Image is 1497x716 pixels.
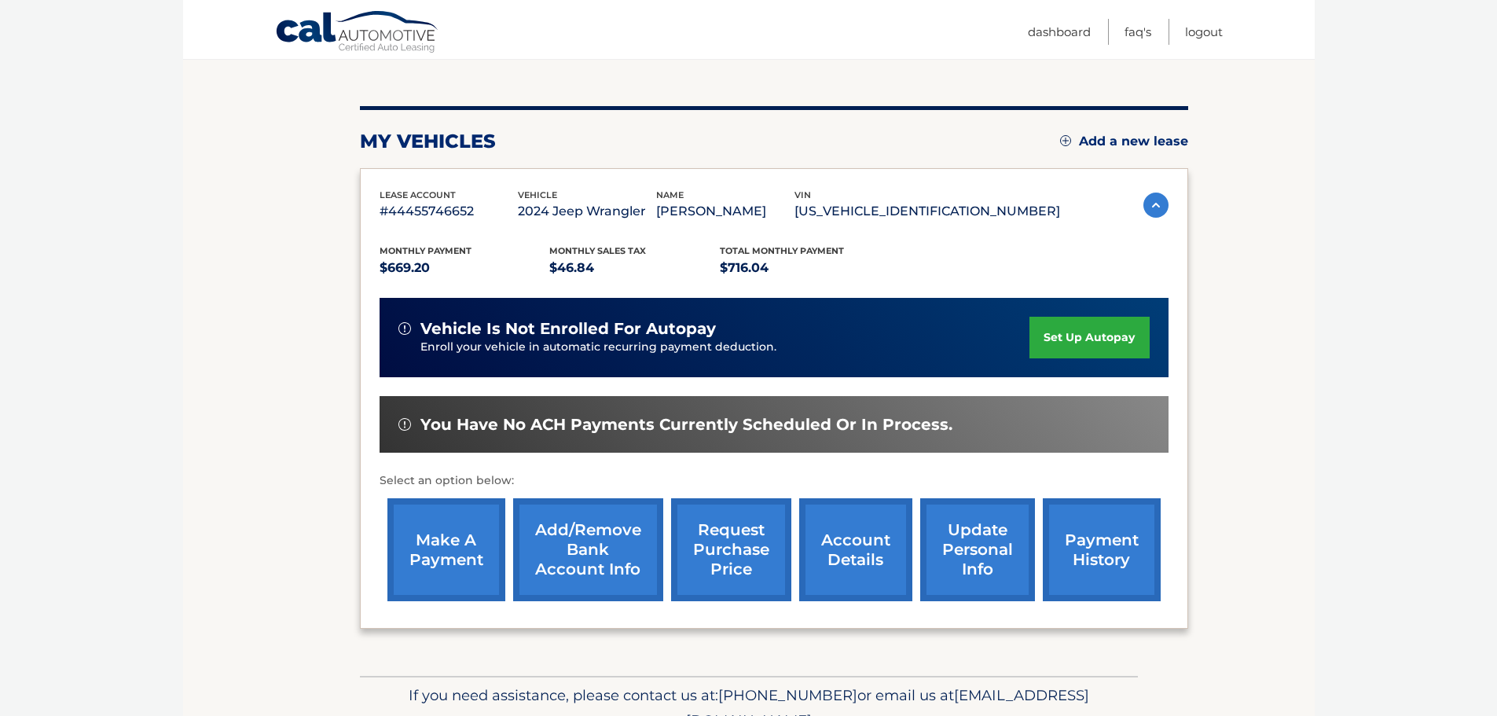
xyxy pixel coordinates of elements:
[380,245,471,256] span: Monthly Payment
[656,189,684,200] span: name
[1060,135,1071,146] img: add.svg
[518,200,656,222] p: 2024 Jeep Wrangler
[1125,19,1151,45] a: FAQ's
[549,257,720,279] p: $46.84
[549,245,646,256] span: Monthly sales Tax
[380,472,1169,490] p: Select an option below:
[1029,317,1149,358] a: set up autopay
[718,686,857,704] span: [PHONE_NUMBER]
[420,339,1030,356] p: Enroll your vehicle in automatic recurring payment deduction.
[799,498,912,601] a: account details
[794,189,811,200] span: vin
[1043,498,1161,601] a: payment history
[380,257,550,279] p: $669.20
[1185,19,1223,45] a: Logout
[387,498,505,601] a: make a payment
[794,200,1060,222] p: [US_VEHICLE_IDENTIFICATION_NUMBER]
[518,189,557,200] span: vehicle
[1028,19,1091,45] a: Dashboard
[1060,134,1188,149] a: Add a new lease
[380,189,456,200] span: lease account
[720,257,890,279] p: $716.04
[656,200,794,222] p: [PERSON_NAME]
[720,245,844,256] span: Total Monthly Payment
[398,322,411,335] img: alert-white.svg
[360,130,496,153] h2: my vehicles
[920,498,1035,601] a: update personal info
[420,319,716,339] span: vehicle is not enrolled for autopay
[671,498,791,601] a: request purchase price
[380,200,518,222] p: #44455746652
[398,418,411,431] img: alert-white.svg
[275,10,440,56] a: Cal Automotive
[513,498,663,601] a: Add/Remove bank account info
[1143,193,1169,218] img: accordion-active.svg
[420,415,952,435] span: You have no ACH payments currently scheduled or in process.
